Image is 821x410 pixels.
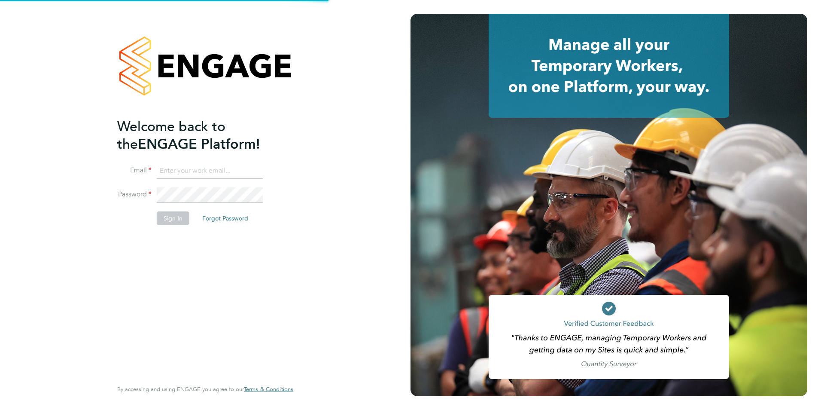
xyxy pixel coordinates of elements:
button: Forgot Password [195,211,255,225]
h2: ENGAGE Platform! [117,118,285,153]
span: Welcome back to the [117,118,225,153]
span: By accessing and using ENGAGE you agree to our [117,386,293,393]
label: Password [117,190,152,199]
button: Sign In [157,211,189,225]
a: Terms & Conditions [244,386,293,393]
span: Terms & Conditions [244,386,293,393]
input: Enter your work email... [157,163,263,179]
label: Email [117,166,152,175]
